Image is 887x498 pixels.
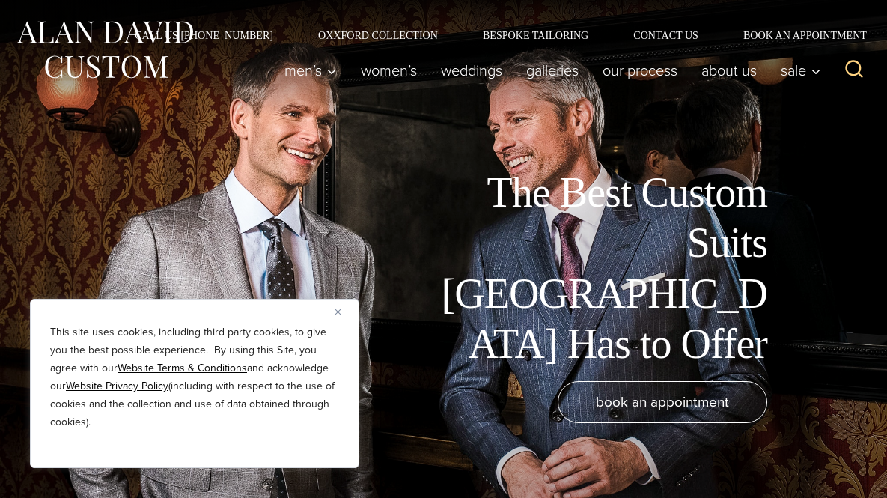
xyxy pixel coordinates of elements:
a: book an appointment [558,381,767,423]
span: Sale [781,63,821,78]
a: Contact Us [611,30,721,40]
a: Oxxford Collection [296,30,460,40]
img: Close [335,309,341,315]
p: This site uses cookies, including third party cookies, to give you the best possible experience. ... [50,324,339,431]
a: Bespoke Tailoring [460,30,611,40]
a: Book an Appointment [721,30,872,40]
button: View Search Form [836,52,872,88]
button: Close [335,303,353,321]
a: Website Privacy Policy [66,378,168,394]
h1: The Best Custom Suits [GEOGRAPHIC_DATA] Has to Offer [430,168,767,369]
img: Alan David Custom [15,16,195,83]
a: Women’s [349,55,429,85]
a: Website Terms & Conditions [118,360,247,376]
span: Men’s [284,63,337,78]
a: Our Process [591,55,689,85]
a: weddings [429,55,514,85]
nav: Secondary Navigation [112,30,872,40]
a: About Us [689,55,769,85]
a: Call Us [PHONE_NUMBER] [112,30,296,40]
span: book an appointment [596,391,729,413]
a: Galleries [514,55,591,85]
nav: Primary Navigation [272,55,829,85]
